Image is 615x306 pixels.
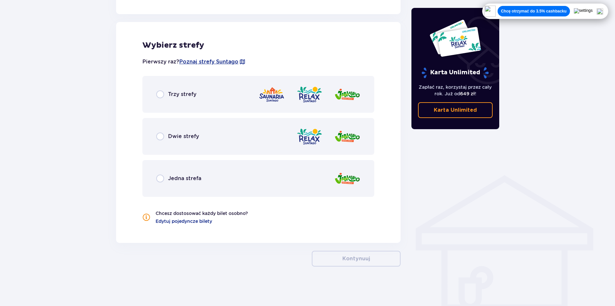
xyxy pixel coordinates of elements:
[334,85,360,104] img: Jamango
[142,40,374,50] h2: Wybierz strefy
[142,58,246,65] p: Pierwszy raz?
[418,102,493,118] a: Karta Unlimited
[418,84,493,97] p: Zapłać raz, korzystaj przez cały rok. Już od !
[312,251,401,267] button: Kontynuuj
[296,127,323,146] img: Relax
[460,91,475,96] span: 649 zł
[434,106,477,114] p: Karta Unlimited
[296,85,323,104] img: Relax
[168,91,196,98] span: Trzy strefy
[168,133,199,140] span: Dwie strefy
[429,19,481,57] img: Dwie karty całoroczne do Suntago z napisem 'UNLIMITED RELAX', na białym tle z tropikalnymi liśćmi...
[258,85,285,104] img: Saunaria
[168,175,201,182] span: Jedna strefa
[179,58,238,65] a: Poznaj strefy Suntago
[156,218,212,224] a: Edytuj pojedyncze bilety
[334,169,360,188] img: Jamango
[421,67,489,79] p: Karta Unlimited
[334,127,360,146] img: Jamango
[156,210,248,217] p: Chcesz dostosować każdy bilet osobno?
[342,255,370,262] p: Kontynuuj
